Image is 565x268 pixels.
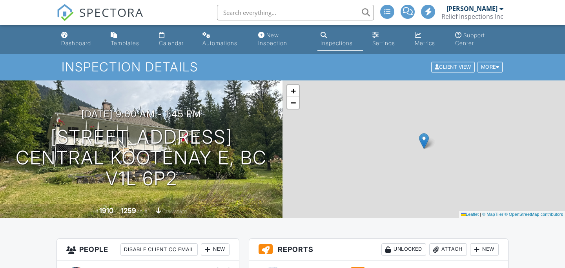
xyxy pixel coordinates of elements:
[455,32,485,46] div: Support Center
[480,212,481,217] span: |
[56,4,74,21] img: The Best Home Inspection Software - Spectora
[111,40,139,46] div: Templates
[447,5,498,13] div: [PERSON_NAME]
[369,28,405,51] a: Settings
[381,243,426,256] div: Unlocked
[461,212,479,217] a: Leaflet
[372,40,395,46] div: Settings
[419,133,429,149] img: Marker
[121,206,136,215] div: 1259
[482,212,503,217] a: © MapTiler
[199,28,249,51] a: Automations (Advanced)
[287,85,299,97] a: Zoom in
[81,109,201,119] h3: [DATE] 9:00 am - 1:45 pm
[452,28,507,51] a: Support Center
[505,212,563,217] a: © OpenStreetMap contributors
[56,11,144,27] a: SPECTORA
[58,28,101,51] a: Dashboard
[470,243,499,256] div: New
[287,97,299,109] a: Zoom out
[415,40,435,46] div: Metrics
[441,13,503,20] div: Relief Inspections Inc
[89,208,98,214] span: Built
[431,62,475,73] div: Client View
[412,28,446,51] a: Metrics
[321,40,353,46] div: Inspections
[137,208,148,214] span: sq. ft.
[13,127,270,189] h1: [STREET_ADDRESS] Central Kootenay E, BC V1L 6P2
[99,206,113,215] div: 1910
[57,239,239,261] h3: People
[156,28,193,51] a: Calendar
[79,4,144,20] span: SPECTORA
[162,208,187,214] span: crawlspace
[429,243,467,256] div: Attach
[61,40,91,46] div: Dashboard
[249,239,508,261] h3: Reports
[258,32,287,46] div: New Inspection
[430,64,477,69] a: Client View
[159,40,184,46] div: Calendar
[62,60,503,74] h1: Inspection Details
[291,98,296,108] span: −
[255,28,311,51] a: New Inspection
[291,86,296,96] span: +
[478,62,503,73] div: More
[108,28,149,51] a: Templates
[317,28,363,51] a: Inspections
[201,243,230,256] div: New
[202,40,237,46] div: Automations
[217,5,374,20] input: Search everything...
[120,243,198,256] div: Disable Client CC Email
